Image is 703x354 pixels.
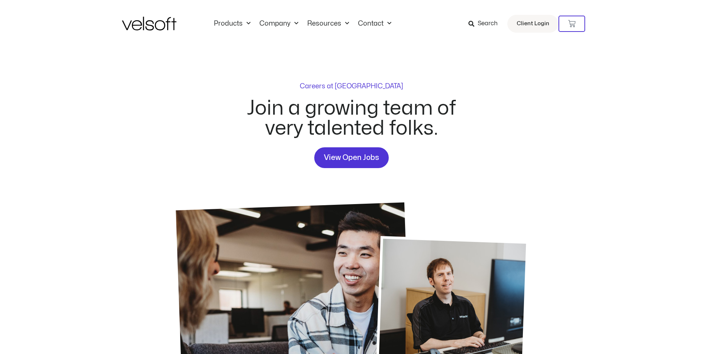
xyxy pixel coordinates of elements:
a: ProductsMenu Toggle [209,20,255,28]
img: Velsoft Training Materials [122,17,176,30]
a: CompanyMenu Toggle [255,20,303,28]
a: ResourcesMenu Toggle [303,20,354,28]
span: Search [478,19,498,29]
p: Careers at [GEOGRAPHIC_DATA] [300,83,403,90]
a: Search [468,17,503,30]
a: Client Login [507,15,558,33]
h2: Join a growing team of very talented folks. [238,98,465,138]
span: Client Login [517,19,549,29]
a: ContactMenu Toggle [354,20,396,28]
a: View Open Jobs [314,147,389,168]
span: View Open Jobs [324,152,379,164]
nav: Menu [209,20,396,28]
